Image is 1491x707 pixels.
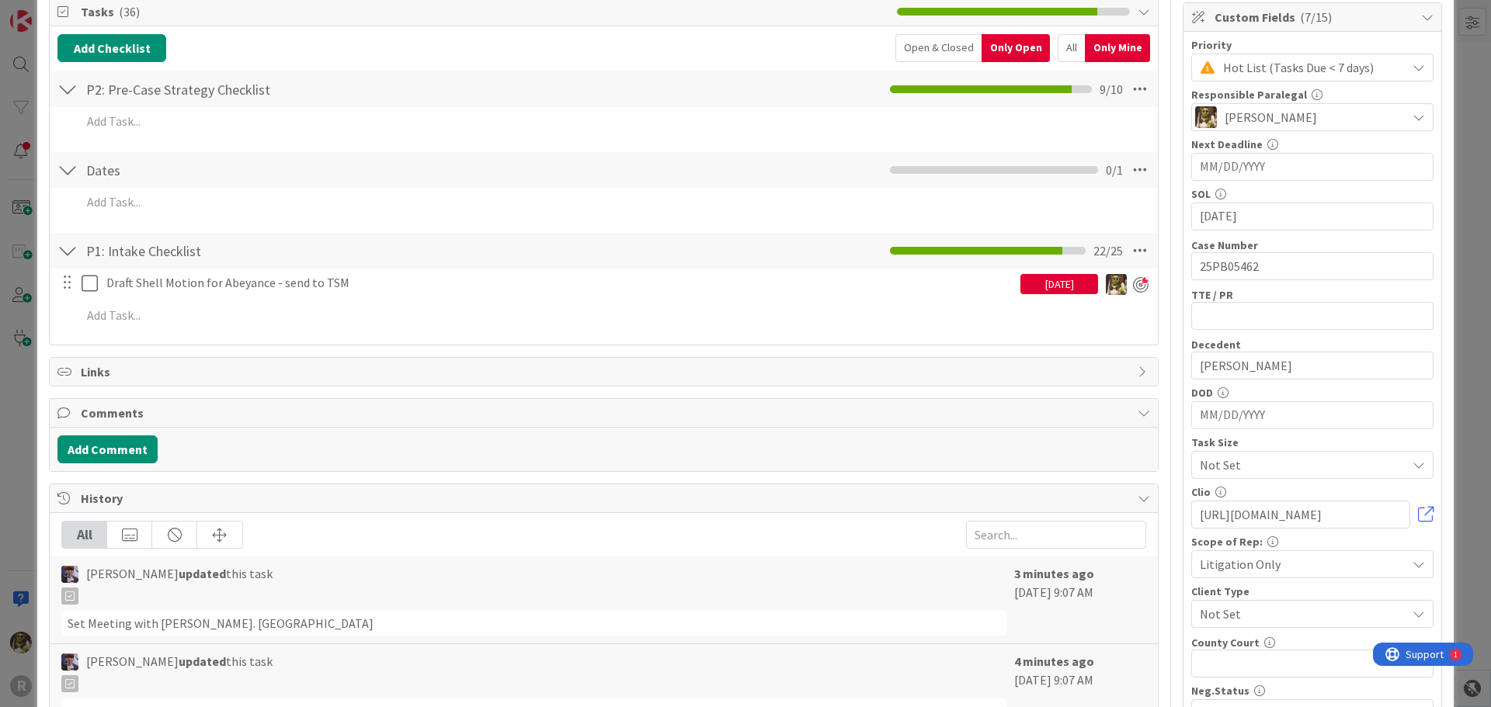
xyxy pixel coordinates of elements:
[81,237,430,265] input: Add Checklist...
[1191,338,1241,352] label: Decedent
[1191,288,1233,302] label: TTE / PR
[1225,108,1317,126] span: [PERSON_NAME]
[1191,586,1434,597] div: Client Type
[57,435,158,463] button: Add Comment
[106,274,1014,292] p: Draft Shell Motion for Abeyance - send to TSM
[1223,57,1399,78] span: Hot List (Tasks Due < 7 days)
[61,611,1006,636] div: Set Meeting with [PERSON_NAME]. [GEOGRAPHIC_DATA]
[81,362,1130,381] span: Links
[179,653,226,669] b: updated
[1191,89,1434,100] div: Responsible Paralegal
[86,564,273,605] span: [PERSON_NAME] this task
[81,404,1130,422] span: Comments
[1014,564,1146,636] div: [DATE] 9:07 AM
[179,566,226,581] b: updated
[61,653,78,671] img: ML
[1191,40,1434,50] div: Priority
[1020,274,1098,294] div: [DATE]
[1200,553,1399,575] span: Litigation Only
[1200,454,1399,476] span: Not Set
[1191,387,1434,398] div: DOD
[86,652,273,692] span: [PERSON_NAME] this task
[81,6,85,19] div: 1
[1300,9,1332,25] span: ( 7/15 )
[1195,106,1217,128] img: DG
[119,4,140,19] span: ( 36 )
[1200,154,1425,180] input: MM/DD/YYYY
[81,2,889,21] span: Tasks
[1200,203,1425,230] input: MM/DD/YYYY
[1191,685,1434,696] div: Neg.Status
[1106,161,1123,179] span: 0 / 1
[1200,402,1425,428] input: MM/DD/YYYY
[57,34,166,62] button: Add Checklist
[1191,487,1434,497] div: Clio
[81,75,430,103] input: Add Checklist...
[1191,238,1258,252] label: Case Number
[62,522,107,548] div: All
[1014,653,1094,669] b: 4 minutes ago
[1215,8,1413,26] span: Custom Fields
[1191,437,1434,448] div: Task Size
[1058,34,1085,62] div: All
[1100,80,1123,99] span: 9 / 10
[33,2,71,21] span: Support
[966,521,1146,549] input: Search...
[1191,636,1260,650] label: County Court
[1014,566,1094,581] b: 3 minutes ago
[895,34,982,62] div: Open & Closed
[1191,139,1434,150] div: Next Deadline
[1191,189,1434,199] div: SOL
[1093,241,1123,260] span: 22 / 25
[1191,536,1434,547] div: Scope of Rep:
[81,156,430,184] input: Add Checklist...
[61,566,78,583] img: ML
[1085,34,1150,62] div: Only Mine
[1106,274,1127,295] img: DG
[1200,603,1399,625] span: Not Set
[982,34,1050,62] div: Only Open
[81,489,1130,508] span: History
